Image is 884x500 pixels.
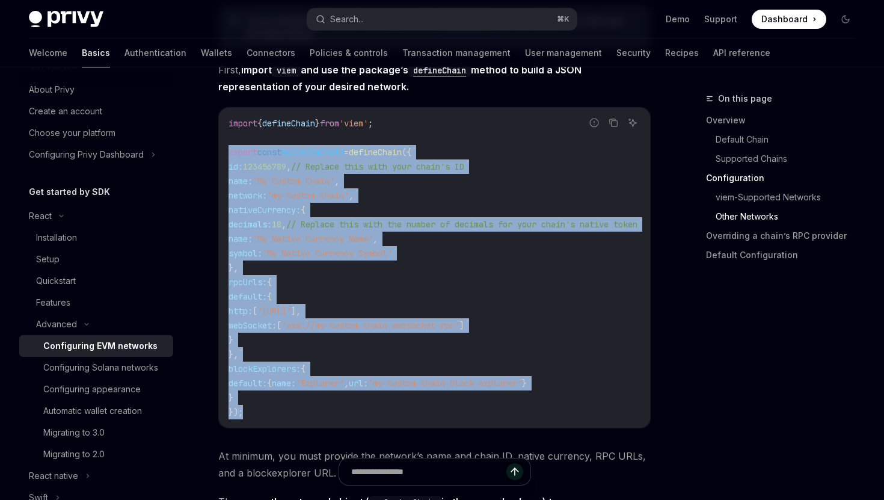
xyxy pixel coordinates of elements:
[616,39,651,67] a: Security
[267,190,349,201] span: 'my-custom-chain'
[286,219,637,230] span: // Replace this with the number of decimals for your chain's native token
[267,291,272,302] span: {
[19,422,173,443] a: Migrating to 3.0
[752,10,826,29] a: Dashboard
[291,161,464,172] span: // Replace this with your chain's ID
[229,248,262,259] span: symbol:
[43,404,142,418] div: Automatic wallet creation
[272,219,281,230] span: 18
[229,291,267,302] span: default:
[368,118,373,129] span: ;
[267,378,272,389] span: {
[706,207,865,226] a: Other Networks
[19,122,173,144] a: Choose your platform
[229,190,267,201] span: network:
[229,320,277,331] span: webSocket:
[320,118,339,129] span: from
[706,245,865,265] a: Default Configuration
[36,274,76,288] div: Quickstart
[281,219,286,230] span: ,
[19,100,173,122] a: Create an account
[665,39,699,67] a: Recipes
[229,407,243,418] span: });
[307,8,576,30] button: Search...⌘K
[408,64,471,77] code: defineChain
[706,130,865,149] a: Default Chain
[229,176,253,187] span: name:
[525,39,602,67] a: User management
[706,149,865,168] a: Supported Chains
[29,147,144,162] div: Configuring Privy Dashboard
[272,64,301,77] code: viem
[19,400,173,422] a: Automatic wallet creation
[301,205,305,215] span: {
[19,465,173,487] button: React native
[253,233,373,244] span: 'My Native Currency Name'
[334,176,339,187] span: ,
[625,115,640,131] button: Ask AI
[36,317,77,332] div: Advanced
[586,115,602,131] button: Report incorrect code
[459,320,464,331] span: ]
[408,64,471,76] a: defineChain
[253,306,257,316] span: [
[19,144,173,165] button: Configuring Privy Dashboard
[29,39,67,67] a: Welcome
[296,378,344,389] span: 'Explorer'
[713,39,770,67] a: API reference
[291,306,301,316] span: ],
[373,233,378,244] span: ,
[402,39,511,67] a: Transaction management
[557,14,569,24] span: ⌘ K
[229,363,301,374] span: blockExplorers:
[201,39,232,67] a: Wallets
[19,378,173,400] a: Configuring appearance
[666,13,690,25] a: Demo
[36,230,77,245] div: Installation
[19,292,173,313] a: Features
[262,118,315,129] span: defineChain
[836,10,855,29] button: Toggle dark mode
[229,118,257,129] span: import
[706,226,865,245] a: Overriding a chain’s RPC provider
[349,147,402,158] span: defineChain
[43,382,141,397] div: Configuring appearance
[281,320,459,331] span: 'wss://my-custom-chain-websocket-rpc'
[704,13,737,25] a: Support
[243,161,286,172] span: 123456789
[19,79,173,100] a: About Privy
[43,425,105,440] div: Migrating to 3.0
[229,335,233,345] span: }
[229,277,267,288] span: rpcUrls:
[36,252,60,267] div: Setup
[344,378,349,389] span: ,
[257,306,291,316] span: '[URL]'
[19,248,173,270] a: Setup
[706,168,865,188] a: Configuration
[257,118,262,129] span: {
[218,448,651,481] span: At minimum, you must provide the network’s name and chain ID, native currency, RPC URLs, and a bl...
[247,39,295,67] a: Connectors
[402,147,411,158] span: ({
[29,185,110,199] h5: Get started by SDK
[229,147,257,158] span: export
[19,227,173,248] a: Installation
[19,335,173,357] a: Configuring EVM networks
[229,262,238,273] span: },
[257,147,281,158] span: const
[253,176,334,187] span: 'My Custom Chain'
[19,357,173,378] a: Configuring Solana networks
[349,378,368,389] span: url:
[43,339,158,353] div: Configuring EVM networks
[124,39,186,67] a: Authentication
[19,443,173,465] a: Migrating to 2.0
[229,392,233,403] span: }
[368,378,522,389] span: 'my-custom-chain-block-explorer'
[29,104,102,119] div: Create an account
[29,82,75,97] div: About Privy
[29,469,78,483] div: React native
[29,11,103,28] img: dark logo
[344,147,349,158] span: =
[522,378,527,389] span: }
[310,39,388,67] a: Policies & controls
